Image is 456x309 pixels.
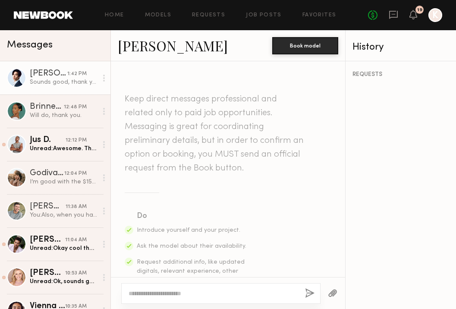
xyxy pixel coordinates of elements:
[352,42,449,52] div: History
[30,169,64,178] div: Godiva G.
[137,227,240,233] span: Introduce yourself and your project.
[30,145,97,153] div: Unread: Awesome. Thanks!
[272,37,338,54] button: Book model
[125,92,306,175] header: Keep direct messages professional and related only to paid job opportunities. Messaging is great ...
[145,13,171,18] a: Models
[30,78,97,86] div: Sounds good, thank you.
[30,136,66,145] div: Jus D.
[246,13,282,18] a: Job Posts
[30,111,97,120] div: Will do, thank you.
[428,8,442,22] a: K
[30,69,67,78] div: [PERSON_NAME]
[302,13,336,18] a: Favorites
[137,210,247,222] div: Do
[66,203,87,211] div: 11:38 AM
[137,243,246,249] span: Ask the model about their availability.
[30,178,97,186] div: I’m good with the $150/hr for the shoot, and would add $300 for the 2-year photo and 7-month vide...
[417,8,422,13] div: 19
[7,40,53,50] span: Messages
[66,136,87,145] div: 12:12 PM
[30,211,97,219] div: You: Also, when you have time [DATE] or [DATE], could you please sign the attached talent liabili...
[65,269,87,277] div: 10:53 AM
[105,13,124,18] a: Home
[192,13,225,18] a: Requests
[64,103,87,111] div: 12:48 PM
[30,269,65,277] div: [PERSON_NAME]
[137,259,245,283] span: Request additional info, like updated digitals, relevant experience, other skills, etc.
[30,244,97,252] div: Unread: Okay cool thanks!
[65,236,87,244] div: 11:04 AM
[118,36,228,55] a: [PERSON_NAME]
[30,277,97,286] div: Unread: Ok, sounds good. Thank you!
[30,103,64,111] div: Brinnen [PERSON_NAME]
[30,236,65,244] div: [PERSON_NAME]
[272,41,338,49] a: Book model
[30,202,66,211] div: [PERSON_NAME]
[352,72,449,78] div: REQUESTS
[67,70,87,78] div: 1:42 PM
[64,170,87,178] div: 12:04 PM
